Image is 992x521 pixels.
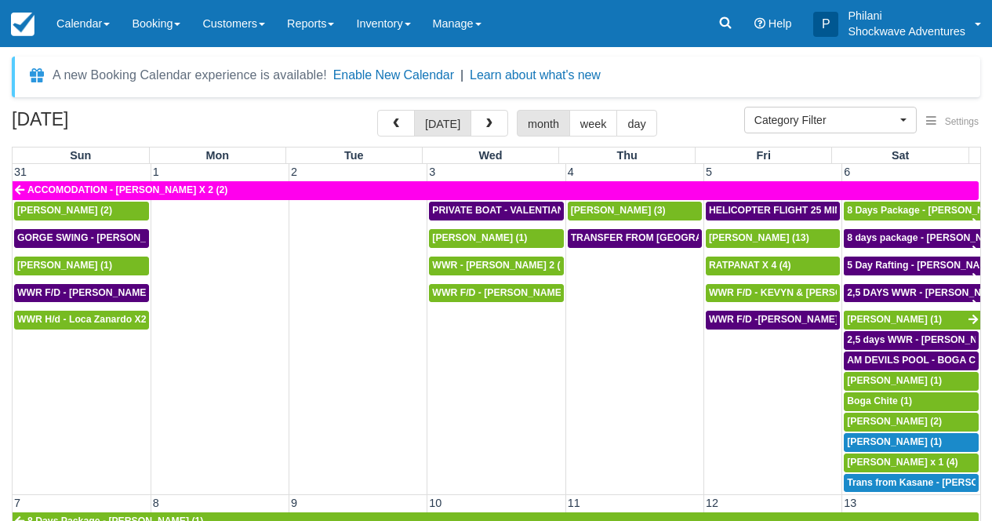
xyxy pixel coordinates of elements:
[151,166,161,178] span: 1
[616,110,656,137] button: day
[706,229,840,248] a: [PERSON_NAME] (13)
[709,260,791,271] span: RATPANAT X 4 (4)
[517,110,570,137] button: month
[432,232,527,243] span: [PERSON_NAME] (1)
[571,232,947,243] span: TRANSFER FROM [GEOGRAPHIC_DATA] TO VIC FALLS - [PERSON_NAME] X 1 (1)
[11,13,35,36] img: checkfront-main-nav-mini-logo.png
[205,149,229,162] span: Mon
[706,202,840,220] a: HELICOPTER FLIGHT 25 MINS- [PERSON_NAME] X1 (1)
[14,311,149,330] a: WWR H/d - Loca Zanardo X2 (2)
[848,24,965,39] p: Shockwave Adventures
[289,497,299,509] span: 9
[566,497,582,509] span: 11
[13,166,28,178] span: 31
[709,205,963,216] span: HELICOPTER FLIGHT 25 MINS- [PERSON_NAME] X1 (1)
[847,314,942,325] span: [PERSON_NAME] (1)
[568,229,702,248] a: TRANSFER FROM [GEOGRAPHIC_DATA] TO VIC FALLS - [PERSON_NAME] X 1 (1)
[616,149,637,162] span: Thu
[709,232,809,243] span: [PERSON_NAME] (13)
[470,68,601,82] a: Learn about what's new
[847,375,942,386] span: [PERSON_NAME] (1)
[27,184,227,195] span: ACCOMODATION - [PERSON_NAME] X 2 (2)
[847,395,912,406] span: Boga Chite (1)
[414,110,471,137] button: [DATE]
[706,257,840,275] a: RATPANAT X 4 (4)
[566,166,576,178] span: 4
[14,284,149,303] a: WWR F/D - [PERSON_NAME] X 1 (1)
[706,284,840,303] a: WWR F/D - KEVYN & [PERSON_NAME] 2 (2)
[14,257,149,275] a: [PERSON_NAME] (1)
[842,497,858,509] span: 13
[709,287,909,298] span: WWR F/D - KEVYN & [PERSON_NAME] 2 (2)
[333,67,454,83] button: Enable New Calendar
[432,260,569,271] span: WWR - [PERSON_NAME] 2 (2)
[844,311,980,330] a: [PERSON_NAME] (1)
[945,116,979,127] span: Settings
[427,166,437,178] span: 3
[17,287,181,298] span: WWR F/D - [PERSON_NAME] X 1 (1)
[844,352,979,370] a: AM DEVILS POOL - BOGA CHITE X 1 (1)
[917,111,988,133] button: Settings
[744,107,917,133] button: Category Filter
[53,66,327,85] div: A new Booking Calendar experience is available!
[844,202,980,220] a: 8 Days Package - [PERSON_NAME] (1)
[757,149,771,162] span: Fri
[289,166,299,178] span: 2
[14,229,149,248] a: GORGE SWING - [PERSON_NAME] X 2 (2)
[429,257,563,275] a: WWR - [PERSON_NAME] 2 (2)
[13,497,22,509] span: 7
[847,416,942,427] span: [PERSON_NAME] (2)
[17,314,161,325] span: WWR H/d - Loca Zanardo X2 (2)
[706,311,840,330] a: WWR F/D -[PERSON_NAME] X 15 (15)
[844,284,980,303] a: 2,5 DAYS WWR - [PERSON_NAME] X1 (1)
[754,18,765,29] i: Help
[844,392,979,411] a: Boga Chite (1)
[12,110,210,139] h2: [DATE]
[460,68,463,82] span: |
[70,149,91,162] span: Sun
[769,17,792,30] span: Help
[754,112,896,128] span: Category Filter
[844,257,980,275] a: 5 Day Rafting - [PERSON_NAME] X1 (1)
[478,149,502,162] span: Wed
[844,372,979,391] a: [PERSON_NAME] (1)
[151,497,161,509] span: 8
[568,202,702,220] a: [PERSON_NAME] (3)
[844,454,979,472] a: [PERSON_NAME] x 1 (4)
[704,497,720,509] span: 12
[844,331,979,350] a: 2,5 days WWR - [PERSON_NAME] X2 (2)
[432,205,678,216] span: PRIVATE BOAT - VALENTIAN [PERSON_NAME] X 4 (4)
[429,284,563,303] a: WWR F/D - [PERSON_NAME] x3 (3)
[427,497,443,509] span: 10
[13,181,979,200] a: ACCOMODATION - [PERSON_NAME] X 2 (2)
[569,110,618,137] button: week
[429,202,563,220] a: PRIVATE BOAT - VALENTIAN [PERSON_NAME] X 4 (4)
[709,314,881,325] span: WWR F/D -[PERSON_NAME] X 15 (15)
[17,205,112,216] span: [PERSON_NAME] (2)
[848,8,965,24] p: Philani
[844,474,979,493] a: Trans from Kasane - [PERSON_NAME] X4 (4)
[847,436,942,447] span: [PERSON_NAME] (1)
[813,12,838,37] div: P
[571,205,666,216] span: [PERSON_NAME] (3)
[429,229,563,248] a: [PERSON_NAME] (1)
[14,202,149,220] a: [PERSON_NAME] (2)
[844,229,980,248] a: 8 days package - [PERSON_NAME] X1 (1)
[892,149,909,162] span: Sat
[432,287,592,298] span: WWR F/D - [PERSON_NAME] x3 (3)
[17,232,209,243] span: GORGE SWING - [PERSON_NAME] X 2 (2)
[844,413,979,432] a: [PERSON_NAME] (2)
[17,260,112,271] span: [PERSON_NAME] (1)
[344,149,364,162] span: Tue
[844,433,979,452] a: [PERSON_NAME] (1)
[847,457,957,468] span: [PERSON_NAME] x 1 (4)
[842,166,852,178] span: 6
[704,166,714,178] span: 5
